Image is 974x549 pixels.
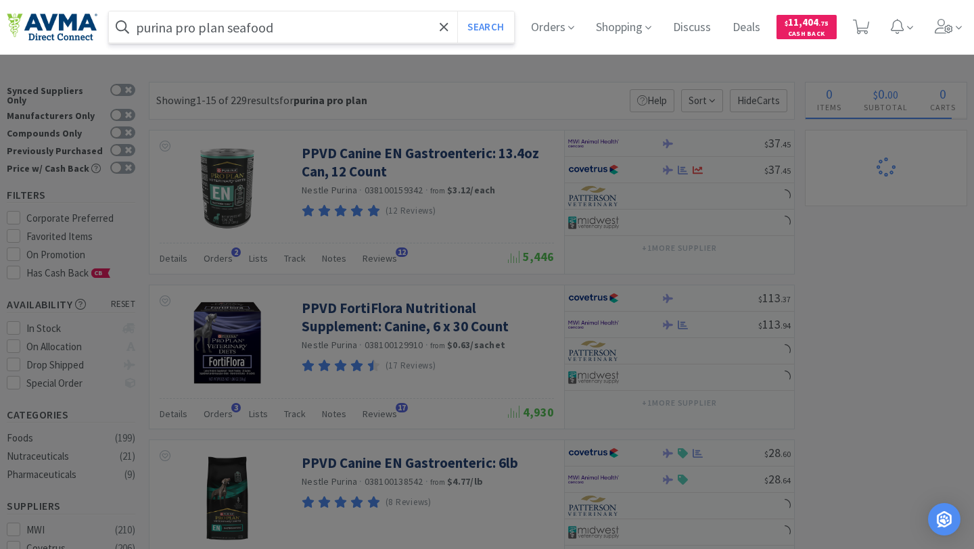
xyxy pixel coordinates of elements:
[7,13,97,41] img: e4e33dab9f054f5782a47901c742baa9_102.png
[109,11,514,43] input: Search by item, sku, manufacturer, ingredient, size...
[818,19,829,28] span: . 75
[457,11,513,43] button: Search
[785,16,829,28] span: 11,404
[668,22,716,34] a: Discuss
[785,19,788,28] span: $
[776,9,837,45] a: $11,404.75Cash Back
[928,503,960,535] div: Open Intercom Messenger
[785,30,829,39] span: Cash Back
[727,22,766,34] a: Deals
